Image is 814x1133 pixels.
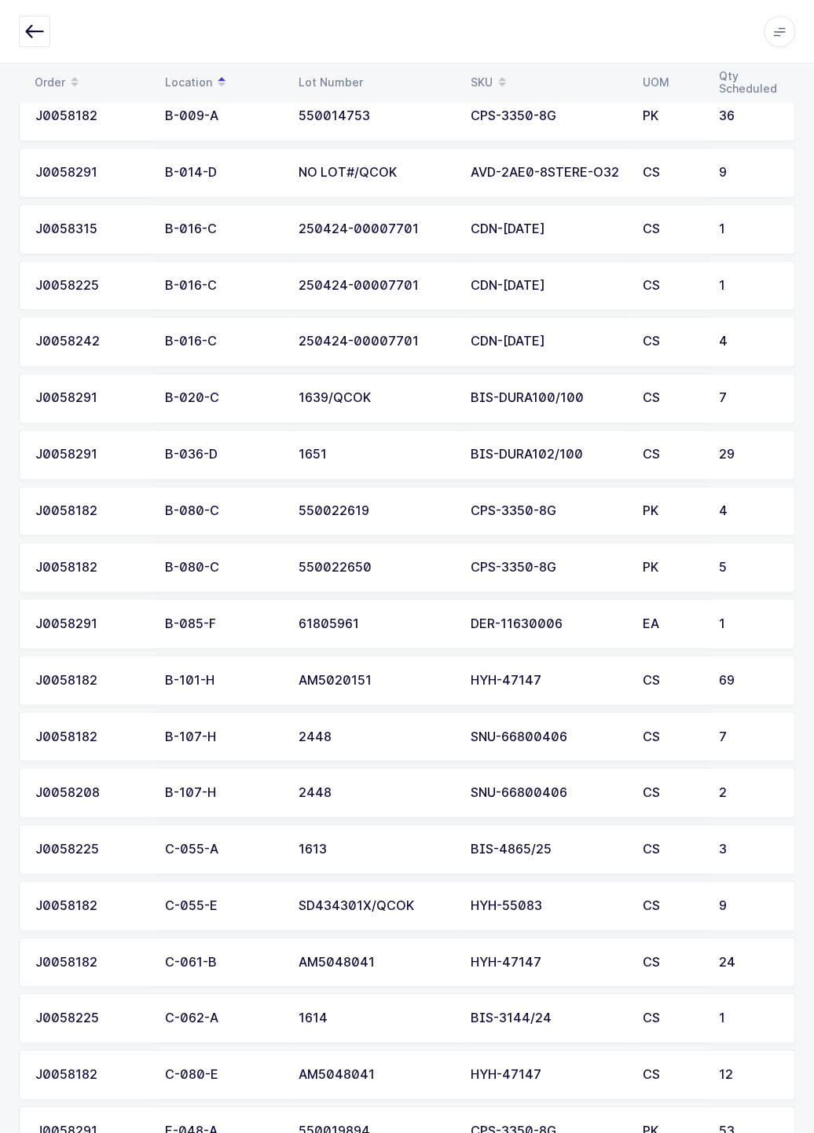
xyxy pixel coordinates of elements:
div: 1651 [299,448,452,462]
div: B-009-A [165,109,280,123]
div: 550022619 [299,504,452,518]
div: J0058182 [35,673,146,687]
div: AM5020151 [299,673,452,687]
div: B-080-C [165,504,280,518]
div: Qty Scheduled [719,70,786,95]
div: CS [643,448,700,462]
div: PK [643,560,700,574]
div: 24 [719,955,779,969]
div: CPS-3350-8G [471,560,624,574]
div: J0058182 [35,1067,146,1081]
div: C-062-A [165,1011,280,1025]
div: B-016-C [165,279,280,293]
div: J0058182 [35,560,146,574]
div: 550022650 [299,560,452,574]
div: B-080-C [165,560,280,574]
div: 1613 [299,842,452,856]
div: AM5048041 [299,955,452,969]
div: 2448 [299,729,452,744]
div: HYH-47147 [471,673,624,687]
div: J0058182 [35,109,146,123]
div: CS [643,334,700,349]
div: 61805961 [299,616,452,630]
div: CDN-[DATE] [471,222,624,236]
div: UOM [643,76,700,89]
div: B-016-C [165,222,280,236]
div: 550014753 [299,109,452,123]
div: 4 [719,334,779,349]
div: CS [643,391,700,405]
div: 1 [719,222,779,236]
div: AVD-2AE0-8STERE-O32 [471,166,624,180]
div: EA [643,616,700,630]
div: J0058242 [35,334,146,349]
div: C-055-A [165,842,280,856]
div: B-020-C [165,391,280,405]
div: HYH-47147 [471,955,624,969]
div: HYH-55083 [471,898,624,912]
div: J0058182 [35,955,146,969]
div: J0058291 [35,166,146,180]
div: B-014-D [165,166,280,180]
div: CS [643,729,700,744]
div: B-101-H [165,673,280,687]
div: C-061-B [165,955,280,969]
div: B-107-H [165,729,280,744]
div: J0058182 [35,504,146,518]
div: SKU [471,69,624,96]
div: J0058315 [35,222,146,236]
div: 7 [719,729,779,744]
div: B-085-F [165,616,280,630]
div: Location [165,69,280,96]
div: BIS-3144/24 [471,1011,624,1025]
div: 3 [719,842,779,856]
div: 12 [719,1067,779,1081]
div: HYH-47147 [471,1067,624,1081]
div: CS [643,279,700,293]
div: B-016-C [165,334,280,349]
div: SNU-66800406 [471,785,624,799]
div: AM5048041 [299,1067,452,1081]
div: CS [643,1011,700,1025]
div: CS [643,785,700,799]
div: Lot Number [299,76,452,89]
div: J0058208 [35,785,146,799]
div: 5 [719,560,779,574]
div: 1614 [299,1011,452,1025]
div: DER-11630006 [471,616,624,630]
div: 9 [719,166,779,180]
div: 1 [719,1011,779,1025]
div: C-080-E [165,1067,280,1081]
div: PK [643,109,700,123]
div: 2448 [299,785,452,799]
div: CS [643,842,700,856]
div: J0058182 [35,729,146,744]
div: 1639/QCOK [299,391,452,405]
div: CDN-[DATE] [471,279,624,293]
div: CS [643,898,700,912]
div: BIS-DURA100/100 [471,391,624,405]
div: 29 [719,448,779,462]
div: 9 [719,898,779,912]
div: SD434301X/QCOK [299,898,452,912]
div: C-055-E [165,898,280,912]
div: 36 [719,109,779,123]
div: 250424-00007701 [299,222,452,236]
div: CDN-[DATE] [471,334,624,349]
div: PK [643,504,700,518]
div: J0058291 [35,616,146,630]
div: 2 [719,785,779,799]
div: J0058291 [35,391,146,405]
div: J0058182 [35,898,146,912]
div: 4 [719,504,779,518]
div: 69 [719,673,779,687]
div: CPS-3350-8G [471,504,624,518]
div: 1 [719,279,779,293]
div: BIS-DURA102/100 [471,448,624,462]
div: BIS-4865/25 [471,842,624,856]
div: B-036-D [165,448,280,462]
div: J0058225 [35,279,146,293]
div: J0058225 [35,842,146,856]
div: 250424-00007701 [299,334,452,349]
div: CS [643,955,700,969]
